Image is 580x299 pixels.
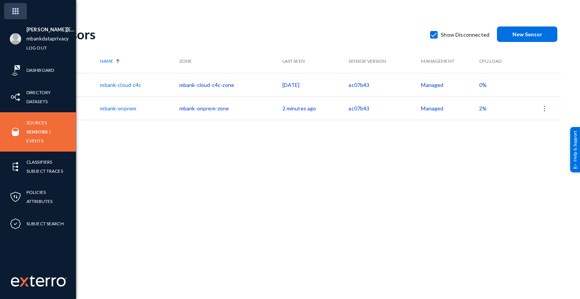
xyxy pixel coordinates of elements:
[349,50,421,73] th: Sensor Version
[179,96,282,120] td: mbank-onprem-zone
[479,82,487,88] span: 0%
[100,82,141,88] a: mbank-cloud-c4c
[26,197,52,206] a: Attributes
[26,188,46,197] a: Policies
[479,50,518,73] th: CPU Load
[10,191,21,203] img: icon-policies.svg
[10,161,21,172] img: icon-elements.svg
[26,158,52,166] a: Classifiers
[179,50,282,73] th: Zone
[26,136,43,145] a: Events
[26,97,48,106] a: Datasets
[4,3,27,19] img: app launcher
[26,167,63,175] a: Subject Traces
[10,65,21,76] img: icon-risk-sonar.svg
[349,73,421,96] td: ac07b43
[479,105,487,112] span: 2%
[100,58,175,65] div: Name
[349,96,421,120] td: ac07b43
[421,73,479,96] td: Managed
[100,58,113,65] span: Name
[179,73,282,96] td: mbank-cloud-c4c-zone
[26,88,51,97] a: Directory
[20,277,29,287] img: exterro-logo.svg
[26,118,47,127] a: Sources
[10,218,21,229] img: icon-compliance.svg
[512,31,542,37] span: New Sensor
[421,96,479,120] td: Managed
[441,29,489,40] span: Show Disconnected
[10,126,21,138] img: icon-sources.svg
[282,50,349,73] th: Last Seen
[11,275,67,287] img: exterro-work-mark.svg
[26,66,54,74] a: Dashboard
[421,50,479,73] th: Management
[10,33,21,45] img: blank-profile-picture.png
[26,219,64,228] a: Subject Search
[573,164,578,169] img: help_support.svg
[282,73,349,96] td: [DATE]
[541,105,548,112] img: icon-more.svg
[570,127,580,172] div: Help & Support
[10,91,21,103] img: icon-inventory.svg
[100,105,136,112] a: mbank-onprem
[50,26,423,42] div: Sensors
[26,25,76,34] li: [PERSON_NAME][EMAIL_ADDRESS][PERSON_NAME][DOMAIN_NAME]
[26,34,69,43] a: mbankdataprivacy
[26,127,48,136] a: Sensors
[26,43,47,52] a: Log out
[497,26,557,42] button: New Sensor
[282,96,349,120] td: 2 minutes ago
